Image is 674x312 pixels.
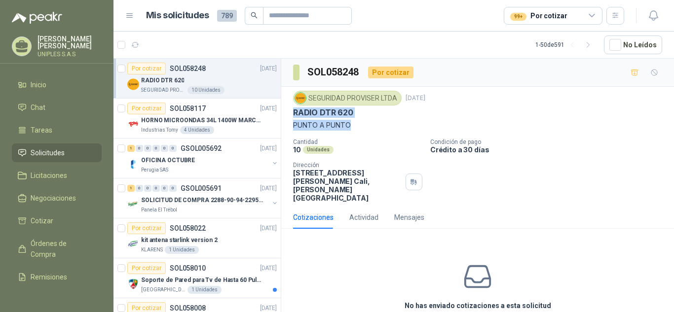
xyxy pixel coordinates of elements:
div: 0 [152,185,160,192]
div: 0 [169,145,177,152]
div: 0 [152,145,160,152]
p: GSOL005691 [181,185,222,192]
img: Company Logo [127,158,139,170]
div: 99+ [510,13,526,21]
p: [DATE] [406,94,425,103]
div: 1 [127,145,135,152]
img: Company Logo [127,78,139,90]
p: SOL058008 [170,305,206,312]
p: RADIO DTR 620 [293,107,353,118]
div: 1 Unidades [165,246,199,254]
p: SOLICITUD DE COMPRA 2288-90-94-2295-96-2301-02-04 [141,196,264,205]
p: [DATE] [260,224,277,233]
div: Por cotizar [127,63,166,74]
a: Órdenes de Compra [12,234,102,264]
a: Tareas [12,121,102,139]
div: 1 [127,185,135,192]
a: Licitaciones [12,166,102,185]
a: Cotizar [12,211,102,230]
p: SOL058022 [170,225,206,232]
p: [PERSON_NAME] [PERSON_NAME] [37,35,102,49]
span: Tareas [31,125,52,136]
div: 0 [144,185,151,192]
div: 10 Unidades [187,86,225,94]
div: 0 [161,145,168,152]
a: Por cotizarSOL058010[DATE] Company LogoSoporte de Pared para Tv de Hasta 60 Pulgadas con Brazo Ar... [113,258,281,298]
h3: No has enviado cotizaciones a esta solicitud [405,300,551,311]
p: Perugia SAS [141,166,168,174]
img: Company Logo [127,198,139,210]
a: Negociaciones [12,189,102,208]
p: GSOL005692 [181,145,222,152]
img: Company Logo [295,93,306,104]
a: Inicio [12,75,102,94]
span: Chat [31,102,45,113]
a: Chat [12,98,102,117]
span: Solicitudes [31,147,65,158]
span: Licitaciones [31,170,67,181]
a: Por cotizarSOL058022[DATE] Company Logokit antena starlink version 2KLARENS1 Unidades [113,218,281,258]
p: kit antena starlink version 2 [141,236,218,245]
a: Por cotizarSOL058117[DATE] Company LogoHORNO MICROONDAS 34L 1400W MARCA TORNADO.Industrias Tomy4 ... [113,99,281,139]
p: SEGURIDAD PROVISER LTDA [141,86,186,94]
img: Company Logo [127,118,139,130]
p: OFICINA OCTUBRE [141,156,195,165]
span: search [251,12,258,19]
p: KLARENS [141,246,163,254]
div: Por cotizar [127,103,166,114]
span: Cotizar [31,215,53,226]
p: Soporte de Pared para Tv de Hasta 60 Pulgadas con Brazo Articulado [141,276,264,285]
a: 1 0 0 0 0 0 GSOL005692[DATE] Company LogoOFICINA OCTUBREPerugia SAS [127,142,279,174]
div: Por cotizar [127,222,166,234]
p: SOL058010 [170,265,206,272]
span: Órdenes de Compra [31,238,92,260]
p: SOL058248 [170,65,206,72]
p: HORNO MICROONDAS 34L 1400W MARCA TORNADO. [141,116,264,125]
p: Crédito a 30 días [430,145,670,154]
p: [GEOGRAPHIC_DATA][PERSON_NAME] [141,286,186,294]
img: Company Logo [127,278,139,290]
h3: SOL058248 [307,65,360,80]
div: Actividad [349,212,378,223]
div: 0 [136,185,143,192]
a: Por cotizarSOL058248[DATE] Company LogoRADIO DTR 620SEGURIDAD PROVISER LTDA10 Unidades [113,59,281,99]
p: SOL058117 [170,105,206,112]
p: 10 [293,145,301,154]
div: SEGURIDAD PROVISER LTDA [293,91,402,105]
div: Unidades [303,146,334,154]
p: [DATE] [260,64,277,73]
p: RADIO DTR 620 [141,76,184,85]
div: Mensajes [394,212,424,223]
a: Solicitudes [12,143,102,162]
span: 789 [217,10,237,22]
p: PUNTO A PUNTO [293,120,662,131]
div: 1 - 50 de 591 [535,37,596,53]
h1: Mis solicitudes [146,8,209,23]
div: Por cotizar [510,10,567,21]
p: Condición de pago [430,139,670,145]
div: 0 [144,145,151,152]
p: Industrias Tomy [141,126,178,134]
div: 1 Unidades [187,286,222,294]
p: Panela El Trébol [141,206,177,214]
p: [DATE] [260,264,277,273]
button: No Leídos [604,35,662,54]
span: Inicio [31,79,46,90]
div: 0 [136,145,143,152]
a: 1 0 0 0 0 0 GSOL005691[DATE] Company LogoSOLICITUD DE COMPRA 2288-90-94-2295-96-2301-02-04Panela ... [127,182,279,214]
p: UNIPLES S.A.S [37,51,102,57]
img: Company Logo [127,238,139,250]
div: 0 [161,185,168,192]
img: Logo peakr [12,12,62,24]
div: 4 Unidades [180,126,214,134]
p: [DATE] [260,144,277,153]
p: Dirección [293,162,402,169]
p: [STREET_ADDRESS][PERSON_NAME] Cali , [PERSON_NAME][GEOGRAPHIC_DATA] [293,169,402,202]
div: 0 [169,185,177,192]
p: [DATE] [260,184,277,193]
div: Cotizaciones [293,212,334,223]
div: Por cotizar [127,262,166,274]
p: Cantidad [293,139,422,145]
span: Remisiones [31,272,67,282]
p: [DATE] [260,104,277,113]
